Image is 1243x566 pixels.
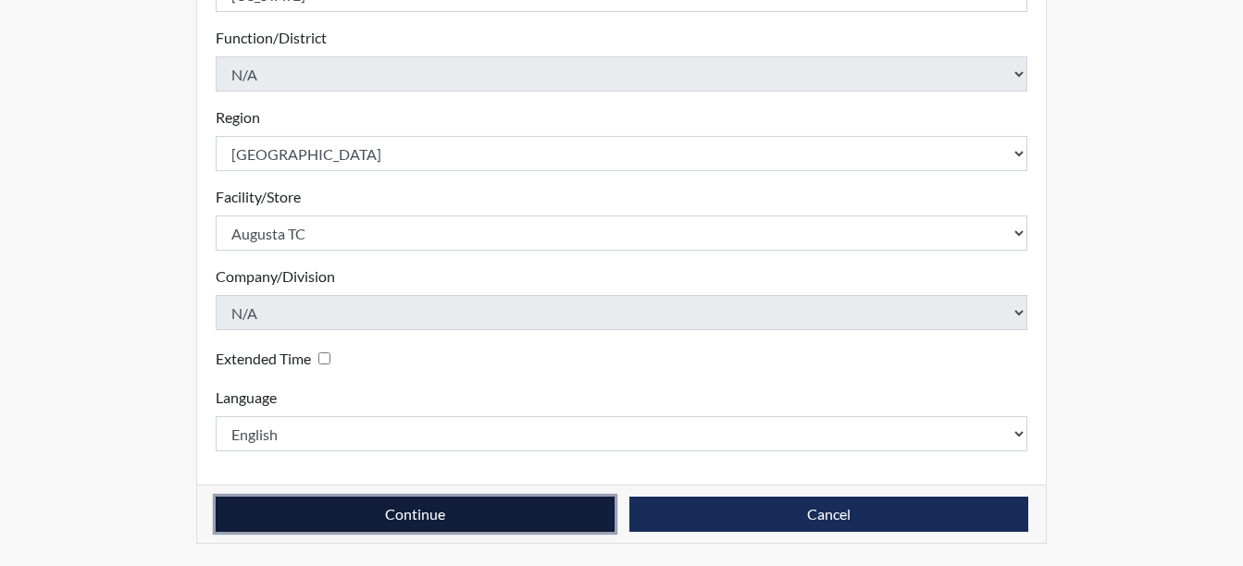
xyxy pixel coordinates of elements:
label: Region [216,106,260,129]
label: Function/District [216,27,327,49]
label: Language [216,387,277,409]
div: Checking this box will provide the interviewee with an accomodation of extra time to answer each ... [216,345,338,372]
button: Cancel [629,497,1028,532]
label: Extended Time [216,348,311,370]
button: Continue [216,497,615,532]
label: Facility/Store [216,186,301,208]
label: Company/Division [216,265,335,288]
